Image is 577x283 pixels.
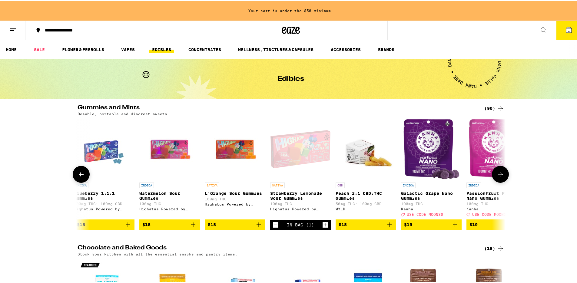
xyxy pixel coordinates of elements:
a: Open page for Blueberry 1:1:1 Gummies from Highatus Powered by Cannabiotix [74,118,134,218]
p: Galactic Grape Nano Gummies [401,190,462,199]
h1: Edibles [277,74,304,81]
a: (90) [484,104,504,111]
a: FLOWER & PREROLLS [59,45,107,52]
p: L'Orange Sour Gummies [205,190,265,195]
div: Highatus Powered by Cannabiotix [205,201,265,205]
p: 100mg THC [401,201,462,205]
span: $18 [339,221,347,226]
p: SATIVA [205,181,219,187]
a: Open page for Galactic Grape Nano Gummies from Kanha [401,118,462,218]
div: Highatus Powered by Cannabiotix [270,206,331,210]
button: Add to bag [139,218,200,229]
a: SALE [31,45,48,52]
p: 50mg THC: 100mg CBD [336,201,396,205]
a: ACCESSORIES [328,45,364,52]
p: Passionfruit Paradise Nano Gummies [466,190,527,199]
div: Highatus Powered by Cannabiotix [139,206,200,210]
span: 1 [568,28,570,31]
img: Kanha - Passionfruit Paradise Nano Gummies [469,118,525,178]
span: $18 [208,221,216,226]
a: HOME [3,45,20,52]
a: Open page for Passionfruit Paradise Nano Gummies from Kanha [466,118,527,218]
p: Stock your kitchen with all the essential snacks and pantry items. [78,251,237,255]
a: EDIBLES [149,45,174,52]
img: WYLD - Peach 2:1 CBD:THC Gummies [336,118,396,178]
h2: Gummies and Mints [78,104,474,111]
span: Hi. Need any help? [4,4,44,9]
h2: Chocolate and Baked Goods [78,244,474,251]
div: In Bag (1) [287,221,314,226]
span: $19 [404,221,412,226]
p: Watermelon Sour Gummies [139,190,200,199]
p: CBD [336,181,345,187]
div: Kanha [401,206,462,210]
a: BRANDS [375,45,397,52]
p: INDICA [139,181,154,187]
p: 100mg THC [139,201,200,205]
a: Open page for L'Orange Sour Gummies from Highatus Powered by Cannabiotix [205,118,265,218]
a: Open page for Watermelon Sour Gummies from Highatus Powered by Cannabiotix [139,118,200,218]
a: CONCENTRATES [185,45,224,52]
button: Add to bag [74,218,134,229]
button: Add to bag [401,218,462,229]
img: Kanha - Galactic Grape Nano Gummies [403,118,460,178]
span: $19 [469,221,478,226]
div: Kanha [466,206,527,210]
span: $18 [142,221,151,226]
div: Highatus Powered by Cannabiotix [74,206,134,210]
span: USE CODE MOON30 [407,211,443,215]
button: Add to bag [466,218,527,229]
button: Decrement [273,221,279,227]
button: Add to bag [336,218,396,229]
a: (18) [484,244,504,251]
p: Peach 2:1 CBD:THC Gummies [336,190,396,199]
button: Increment [322,221,328,227]
img: Highatus Powered by Cannabiotix - Watermelon Sour Gummies [139,118,200,178]
p: SATIVA [270,181,285,187]
p: Blueberry 1:1:1 Gummies [74,190,134,199]
p: Dosable, portable and discreet sweets. [78,111,170,115]
p: INDICA [466,181,481,187]
div: WYLD [336,206,396,210]
a: VAPES [118,45,138,52]
a: Open page for Strawberry Lemonade Sour Gummies from Highatus Powered by Cannabiotix [270,118,331,219]
img: Highatus Powered by Cannabiotix - Blueberry 1:1:1 Gummies [74,118,134,178]
p: 100mg THC: 100mg CBD [74,201,134,205]
span: $18 [77,221,85,226]
a: WELLNESS, TINCTURES & CAPSULES [235,45,317,52]
p: 100mg THC [205,196,265,200]
p: 100mg THC [270,201,331,205]
p: INDICA [74,181,88,187]
a: Open page for Peach 2:1 CBD:THC Gummies from WYLD [336,118,396,218]
button: Add to bag [205,218,265,229]
p: Strawberry Lemonade Sour Gummies [270,190,331,199]
img: Highatus Powered by Cannabiotix - L'Orange Sour Gummies [205,118,265,178]
p: INDICA [401,181,416,187]
button: Redirect to URL [0,0,331,44]
span: USE CODE MOON30 [472,211,509,215]
p: 100mg THC [466,201,527,205]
